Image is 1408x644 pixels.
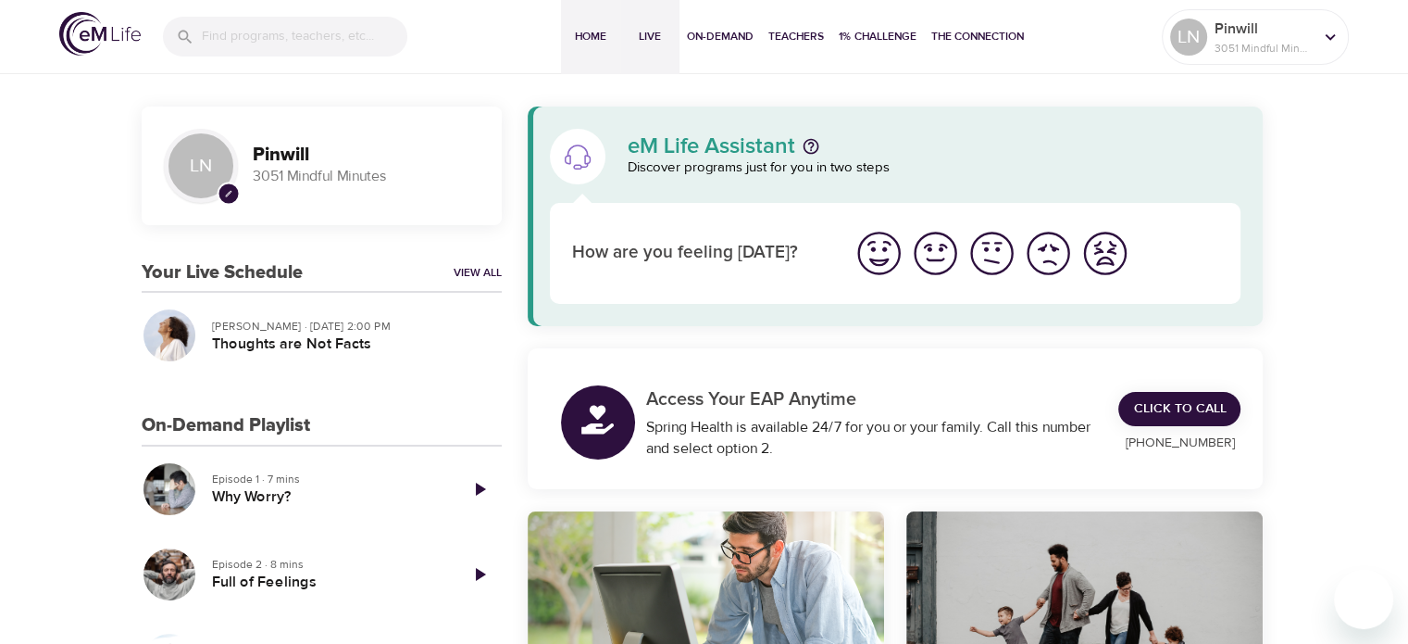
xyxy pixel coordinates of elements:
button: I'm feeling ok [964,225,1020,282]
iframe: Button to launch messaging window [1334,570,1393,629]
p: Discover programs just for you in two steps [628,158,1241,179]
img: ok [966,228,1017,279]
p: eM Life Assistant [628,135,795,158]
a: Play Episode [457,552,502,597]
button: Why Worry? [142,461,197,517]
h5: Thoughts are Not Facts [212,335,487,354]
span: Teachers [768,27,824,46]
span: Home [568,27,613,46]
div: LN [164,129,238,203]
p: Episode 1 · 7 mins [212,471,442,487]
button: Full of Feelings [142,547,197,602]
p: How are you feeling [DATE]? [572,240,829,267]
img: logo [59,12,141,56]
div: LN [1170,19,1207,56]
input: Find programs, teachers, etc... [202,17,407,57]
a: Play Episode [457,467,502,511]
div: Spring Health is available 24/7 for you or your family. Call this number and select option 2. [646,417,1097,460]
p: Pinwill [1215,18,1313,40]
p: 3051 Mindful Minutes [1215,40,1313,57]
img: good [910,228,961,279]
h3: On-Demand Playlist [142,415,310,436]
h3: Pinwill [253,145,480,166]
a: View All [454,265,502,281]
h5: Why Worry? [212,487,442,507]
button: I'm feeling good [907,225,964,282]
h5: Full of Feelings [212,573,442,592]
span: Click to Call [1133,398,1226,421]
img: great [854,228,904,279]
img: worst [1079,228,1130,279]
p: Access Your EAP Anytime [646,385,1097,413]
h3: Your Live Schedule [142,262,303,284]
span: Live [628,27,672,46]
button: I'm feeling bad [1020,225,1077,282]
img: bad [1023,228,1074,279]
p: 3051 Mindful Minutes [253,166,480,187]
button: I'm feeling great [851,225,907,282]
p: [PERSON_NAME] · [DATE] 2:00 PM [212,318,487,335]
button: I'm feeling worst [1077,225,1133,282]
span: 1% Challenge [839,27,916,46]
p: Episode 2 · 8 mins [212,556,442,573]
a: Click to Call [1118,392,1240,426]
span: The Connection [931,27,1024,46]
img: eM Life Assistant [563,142,592,171]
p: [PHONE_NUMBER] [1118,434,1240,453]
span: On-Demand [687,27,754,46]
